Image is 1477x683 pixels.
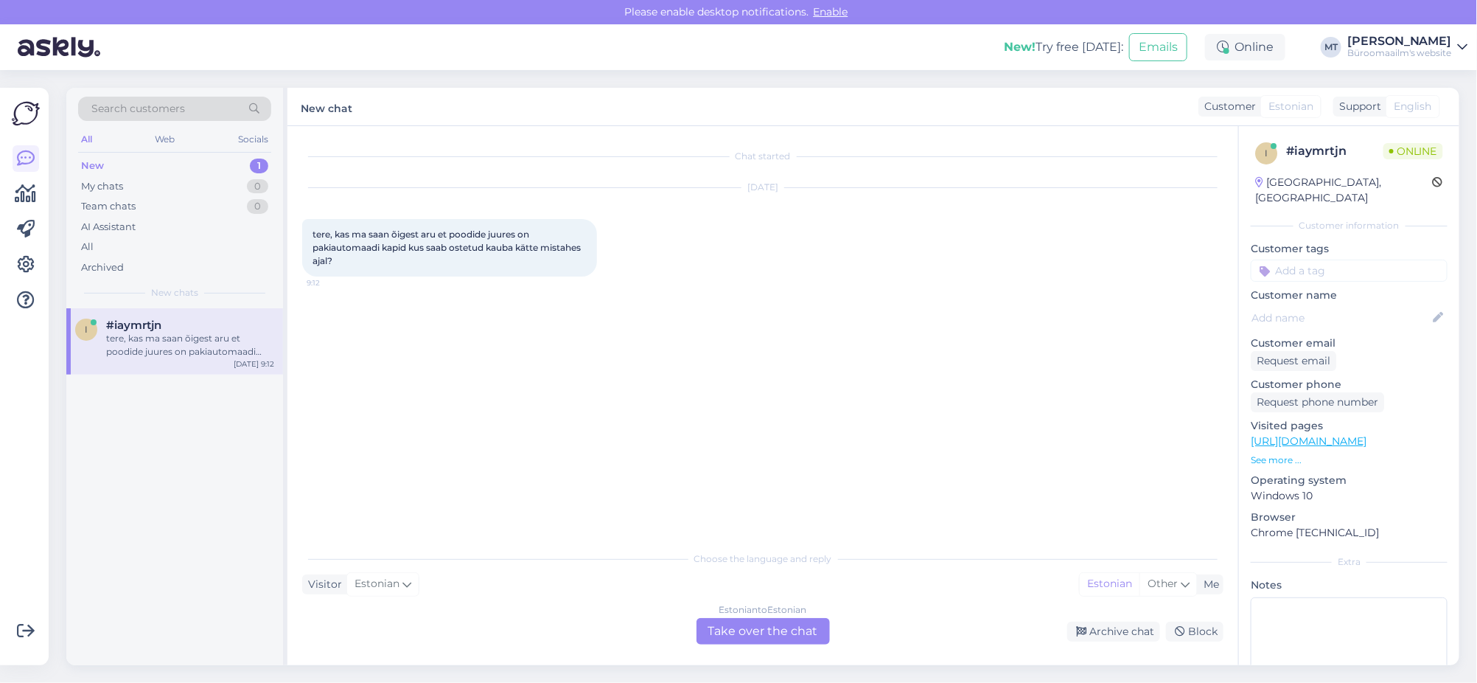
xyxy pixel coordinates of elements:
[1080,573,1139,595] div: Estonian
[1205,34,1285,60] div: Online
[1198,577,1219,592] div: Me
[1166,622,1223,642] div: Block
[1347,47,1452,59] div: Büroomaailm's website
[302,181,1223,194] div: [DATE]
[250,159,268,173] div: 1
[1251,525,1448,541] p: Chrome [TECHNICAL_ID]
[81,240,94,254] div: All
[1347,35,1452,47] div: [PERSON_NAME]
[1251,288,1448,303] p: Customer name
[1251,392,1384,412] div: Request phone number
[355,576,399,592] span: Estonian
[1251,260,1448,282] input: Add a tag
[1286,142,1383,160] div: # iaymrtjn
[1321,37,1341,58] div: MT
[1251,555,1448,569] div: Extra
[1251,351,1336,371] div: Request email
[235,130,271,149] div: Socials
[81,179,123,194] div: My chats
[106,332,274,358] div: tere, kas ma saan õigest aru et poodide juures on pakiautomaadi kapid kus saab ostetud kauba kätt...
[1251,418,1448,434] p: Visited pages
[312,229,583,266] span: tere, kas ma saan õigest aru et poodide juures on pakiautomaadi kapid kus saab ostetud kauba kätt...
[696,618,830,645] div: Take over the chat
[1004,40,1036,54] b: New!
[81,199,136,214] div: Team chats
[81,220,136,235] div: AI Assistant
[1251,219,1448,232] div: Customer information
[302,150,1223,163] div: Chat started
[809,5,853,18] span: Enable
[1148,577,1178,590] span: Other
[719,603,807,617] div: Estonian to Estonian
[1265,148,1268,159] span: i
[1251,336,1448,351] p: Customer email
[12,100,40,128] img: Askly Logo
[302,577,342,592] div: Visitor
[1251,434,1366,448] a: [URL][DOMAIN_NAME]
[1251,578,1448,593] p: Notes
[81,260,124,275] div: Archived
[1251,473,1448,488] p: Operating system
[234,358,274,370] div: [DATE] 9:12
[106,319,161,332] span: #iaymrtjn
[78,130,95,149] div: All
[247,199,268,214] div: 0
[1251,454,1448,467] p: See more ...
[1251,377,1448,392] p: Customer phone
[301,97,352,117] label: New chat
[307,277,362,288] span: 9:12
[1394,99,1432,114] span: English
[1333,99,1381,114] div: Support
[1198,99,1256,114] div: Customer
[1268,99,1313,114] span: Estonian
[1004,38,1123,56] div: Try free [DATE]:
[1347,35,1468,59] a: [PERSON_NAME]Büroomaailm's website
[81,159,104,173] div: New
[85,324,88,335] span: i
[1251,310,1431,326] input: Add name
[302,552,1223,566] div: Choose the language and reply
[1255,175,1433,206] div: [GEOGRAPHIC_DATA], [GEOGRAPHIC_DATA]
[1067,622,1160,642] div: Archive chat
[151,286,198,299] span: New chats
[91,101,185,117] span: Search customers
[247,179,268,194] div: 0
[1251,510,1448,525] p: Browser
[1129,33,1187,61] button: Emails
[153,130,178,149] div: Web
[1251,488,1448,504] p: Windows 10
[1383,143,1443,159] span: Online
[1251,241,1448,257] p: Customer tags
